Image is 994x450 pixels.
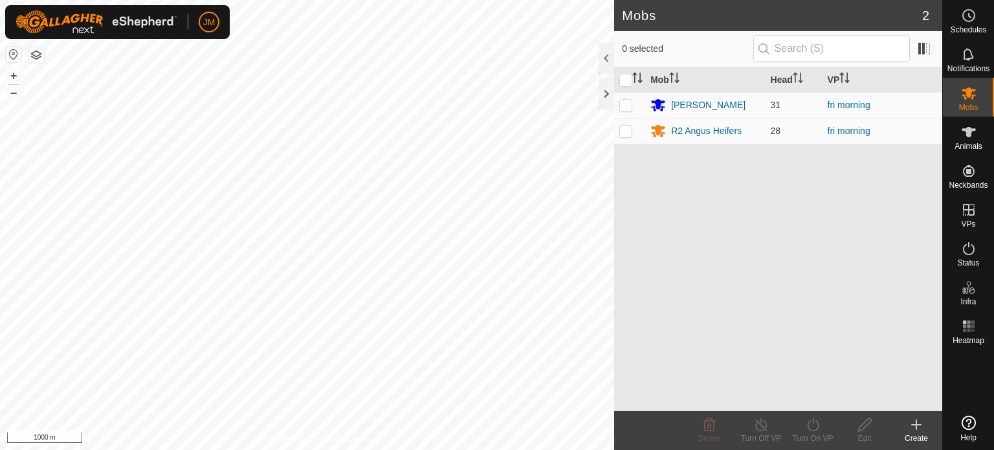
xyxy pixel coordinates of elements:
button: – [6,85,21,100]
span: Infra [960,298,976,306]
div: [PERSON_NAME] [671,98,745,112]
span: Mobs [959,104,978,111]
span: JM [203,16,215,29]
p-sorticon: Activate to sort [793,74,803,85]
button: Map Layers [28,47,44,63]
div: R2 Angus Heifers [671,124,742,138]
a: Privacy Policy [256,433,305,445]
span: 31 [771,100,781,110]
th: Mob [645,67,765,93]
span: Neckbands [949,181,988,189]
th: VP [823,67,942,93]
span: 2 [922,6,929,25]
button: Reset Map [6,47,21,62]
th: Head [766,67,823,93]
span: Delete [698,434,721,443]
span: Animals [955,142,982,150]
div: Turn Off VP [735,433,787,444]
span: 0 selected [622,42,753,56]
span: Status [957,259,979,267]
span: Schedules [950,26,986,34]
input: Search (S) [753,35,910,62]
span: Notifications [947,65,989,73]
a: Help [943,411,994,447]
span: VPs [961,220,975,228]
a: Contact Us [320,433,358,445]
a: fri morning [828,126,870,136]
span: 28 [771,126,781,136]
span: Help [960,434,977,442]
img: Gallagher Logo [16,10,177,34]
h2: Mobs [622,8,922,23]
p-sorticon: Activate to sort [839,74,850,85]
button: + [6,68,21,84]
div: Edit [839,433,890,444]
div: Create [890,433,942,444]
div: Turn On VP [787,433,839,444]
span: Heatmap [953,337,984,344]
p-sorticon: Activate to sort [632,74,643,85]
a: fri morning [828,100,870,110]
p-sorticon: Activate to sort [669,74,679,85]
